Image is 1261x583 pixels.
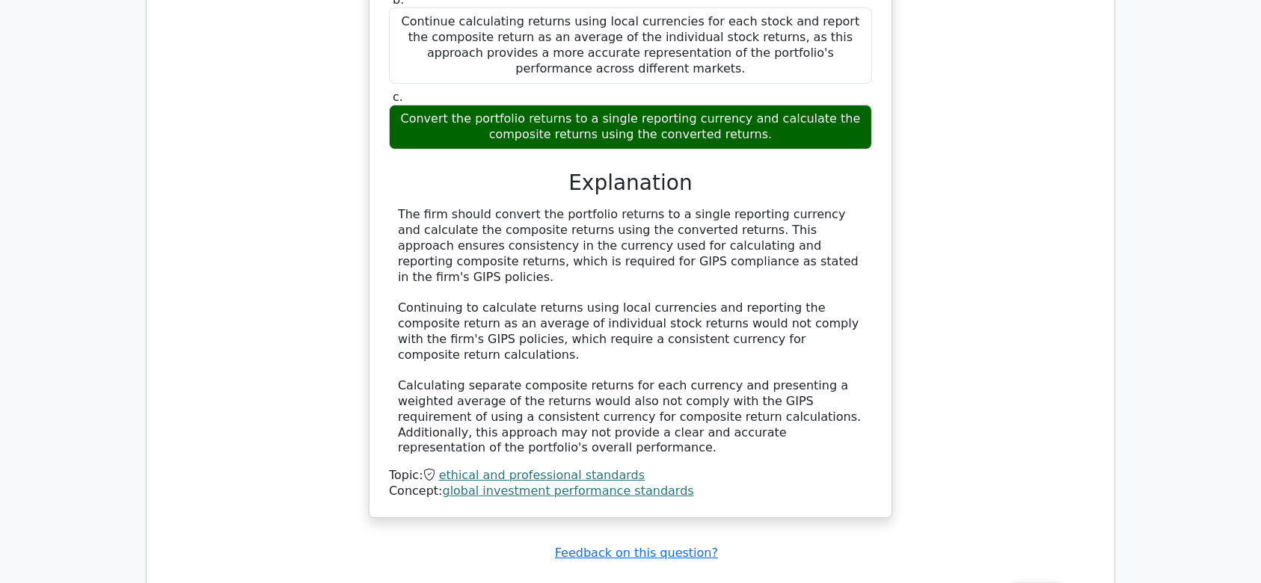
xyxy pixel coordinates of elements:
div: The firm should convert the portfolio returns to a single reporting currency and calculate the co... [398,207,863,456]
a: global investment performance standards [443,484,694,498]
h3: Explanation [398,170,863,196]
a: Feedback on this question? [555,546,718,560]
div: Topic: [389,468,872,484]
a: ethical and professional standards [439,468,645,482]
div: Concept: [389,484,872,499]
div: Continue calculating returns using local currencies for each stock and report the composite retur... [389,7,872,83]
div: Convert the portfolio returns to a single reporting currency and calculate the composite returns ... [389,105,872,149]
span: c. [393,90,403,104]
